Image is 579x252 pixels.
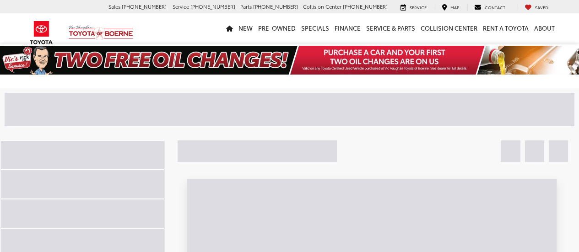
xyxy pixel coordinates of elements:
span: Parts [240,3,252,10]
span: Map [450,4,459,10]
a: Home [223,13,236,43]
span: [PHONE_NUMBER] [343,3,388,10]
a: New [236,13,255,43]
span: [PHONE_NUMBER] [253,3,298,10]
span: Collision Center [303,3,341,10]
a: Finance [332,13,363,43]
img: Vic Vaughan Toyota of Boerne [68,25,134,41]
span: Contact [485,4,505,10]
a: My Saved Vehicles [518,4,555,11]
a: Service [394,4,433,11]
a: Service & Parts: Opens in a new tab [363,13,418,43]
a: Specials [298,13,332,43]
a: Collision Center [418,13,480,43]
img: Toyota [24,18,59,48]
span: [PHONE_NUMBER] [190,3,235,10]
span: Service [410,4,427,10]
span: Saved [535,4,548,10]
span: Sales [108,3,120,10]
span: [PHONE_NUMBER] [122,3,167,10]
span: Service [173,3,189,10]
a: Rent a Toyota [480,13,531,43]
a: Pre-Owned [255,13,298,43]
a: About [531,13,557,43]
a: Map [435,4,466,11]
a: Contact [467,4,512,11]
